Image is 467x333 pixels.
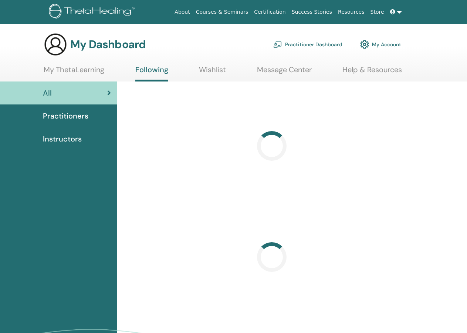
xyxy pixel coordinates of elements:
img: logo.png [49,4,137,20]
h3: My Dashboard [70,38,146,51]
a: Message Center [257,65,312,80]
a: Wishlist [199,65,226,80]
span: Instructors [43,133,82,144]
a: Success Stories [289,5,335,19]
a: Courses & Seminars [193,5,251,19]
a: Resources [335,5,368,19]
a: Help & Resources [342,65,402,80]
span: Practitioners [43,110,88,121]
a: My ThetaLearning [44,65,104,80]
a: Following [135,65,168,81]
img: generic-user-icon.jpg [44,33,67,56]
a: Practitioner Dashboard [273,36,342,53]
a: Store [368,5,387,19]
img: chalkboard-teacher.svg [273,41,282,48]
a: My Account [360,36,401,53]
img: cog.svg [360,38,369,51]
a: Certification [251,5,288,19]
span: All [43,87,52,99]
a: About [172,5,193,19]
